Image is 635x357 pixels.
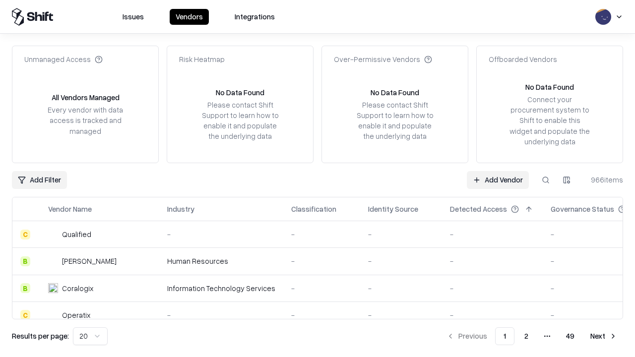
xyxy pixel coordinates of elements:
button: Issues [117,9,150,25]
div: Operatix [62,310,90,320]
div: - [368,283,434,294]
button: Next [584,327,623,345]
div: 966 items [583,175,623,185]
div: Qualified [62,229,91,239]
p: Results per page: [12,331,69,341]
div: - [291,229,352,239]
div: Every vendor with data access is tracked and managed [44,105,127,136]
div: Over-Permissive Vendors [334,54,432,64]
div: C [20,230,30,239]
img: Coralogix [48,283,58,293]
div: No Data Found [525,82,574,92]
div: C [20,310,30,320]
div: - [167,229,275,239]
div: - [368,256,434,266]
div: - [291,256,352,266]
button: Integrations [229,9,281,25]
div: B [20,256,30,266]
div: Risk Heatmap [179,54,225,64]
button: Add Filter [12,171,67,189]
div: Industry [167,204,194,214]
div: Detected Access [450,204,507,214]
div: Coralogix [62,283,93,294]
div: [PERSON_NAME] [62,256,117,266]
img: Operatix [48,310,58,320]
div: No Data Found [216,87,264,98]
div: Information Technology Services [167,283,275,294]
nav: pagination [441,327,623,345]
a: Add Vendor [467,171,529,189]
div: B [20,283,30,293]
div: Unmanaged Access [24,54,103,64]
div: No Data Found [371,87,419,98]
div: Classification [291,204,336,214]
div: - [450,283,535,294]
div: Identity Source [368,204,418,214]
div: Please contact Shift Support to learn how to enable it and populate the underlying data [199,100,281,142]
img: Deel [48,256,58,266]
div: Offboarded Vendors [489,54,557,64]
div: All Vendors Managed [52,92,120,103]
button: Vendors [170,9,209,25]
div: Governance Status [551,204,614,214]
div: - [450,229,535,239]
div: - [167,310,275,320]
div: Connect your procurement system to Shift to enable this widget and populate the underlying data [508,94,591,147]
div: - [368,310,434,320]
div: Please contact Shift Support to learn how to enable it and populate the underlying data [354,100,436,142]
div: - [450,256,535,266]
div: - [450,310,535,320]
div: - [291,310,352,320]
div: Human Resources [167,256,275,266]
button: 1 [495,327,514,345]
button: 49 [558,327,582,345]
button: 2 [516,327,536,345]
div: Vendor Name [48,204,92,214]
img: Qualified [48,230,58,239]
div: - [368,229,434,239]
div: - [291,283,352,294]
